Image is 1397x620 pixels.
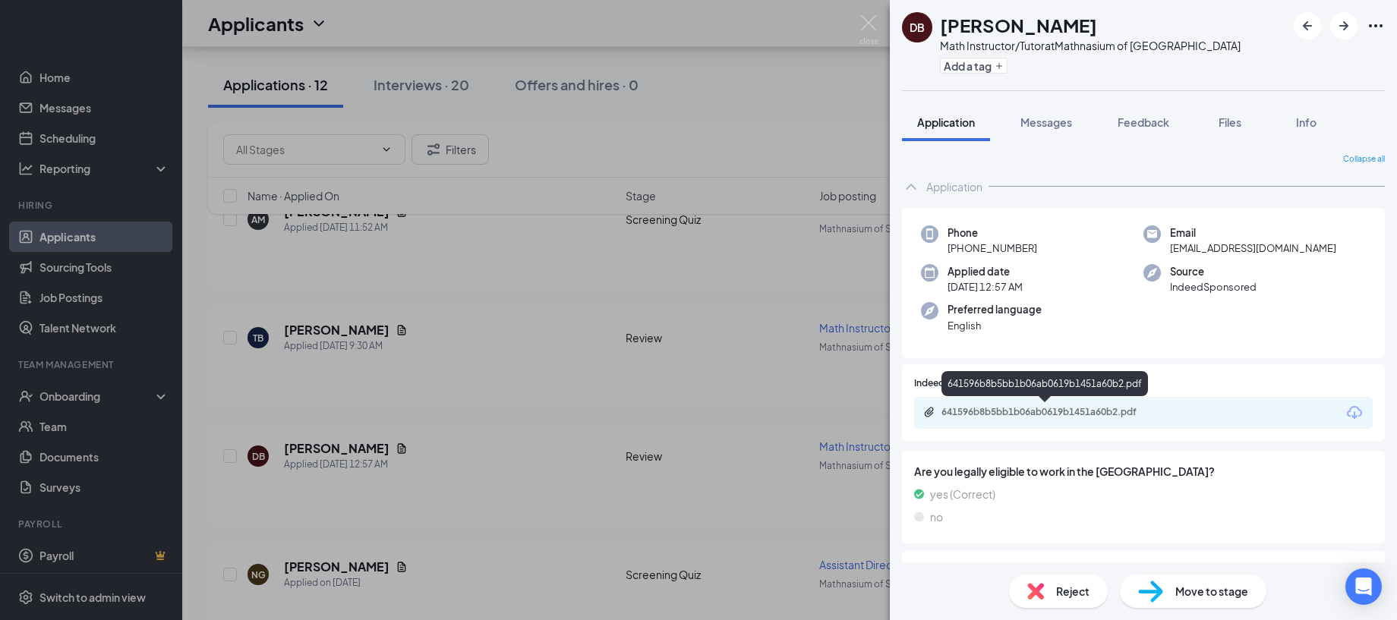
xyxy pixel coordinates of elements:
[948,264,1023,279] span: Applied date
[1118,115,1169,129] span: Feedback
[948,279,1023,294] span: [DATE] 12:57 AM
[1294,12,1321,39] button: ArrowLeftNew
[1219,115,1241,129] span: Files
[940,58,1008,74] button: PlusAdd a tag
[1170,279,1257,294] span: IndeedSponsored
[1345,404,1364,422] svg: Download
[1170,241,1336,256] span: [EMAIL_ADDRESS][DOMAIN_NAME]
[1056,583,1090,600] span: Reject
[948,302,1042,317] span: Preferred language
[930,486,995,502] span: yes (Correct)
[923,406,1169,420] a: Paperclip641596b8b5bb1b06ab0619b1451a60b2.pdf
[1020,115,1072,129] span: Messages
[1170,264,1257,279] span: Source
[1296,115,1317,129] span: Info
[995,61,1004,71] svg: Plus
[940,38,1241,53] div: Math Instructor/Tutor at Mathnasium of [GEOGRAPHIC_DATA]
[1330,12,1358,39] button: ArrowRight
[1175,583,1248,600] span: Move to stage
[948,241,1037,256] span: [PHONE_NUMBER]
[948,318,1042,333] span: English
[917,115,975,129] span: Application
[1335,17,1353,35] svg: ArrowRight
[1170,225,1336,241] span: Email
[1345,568,1382,605] div: Open Intercom Messenger
[902,178,920,196] svg: ChevronUp
[930,508,943,525] span: no
[910,20,925,35] div: DB
[941,371,1148,396] div: 641596b8b5bb1b06ab0619b1451a60b2.pdf
[926,179,982,194] div: Application
[1298,17,1317,35] svg: ArrowLeftNew
[914,376,981,391] span: Indeed Resume
[948,225,1037,241] span: Phone
[914,463,1373,480] span: Are you legally eligible to work in the [GEOGRAPHIC_DATA]?
[941,406,1154,418] div: 641596b8b5bb1b06ab0619b1451a60b2.pdf
[1343,153,1385,165] span: Collapse all
[940,12,1097,38] h1: [PERSON_NAME]
[1367,17,1385,35] svg: Ellipses
[923,406,935,418] svg: Paperclip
